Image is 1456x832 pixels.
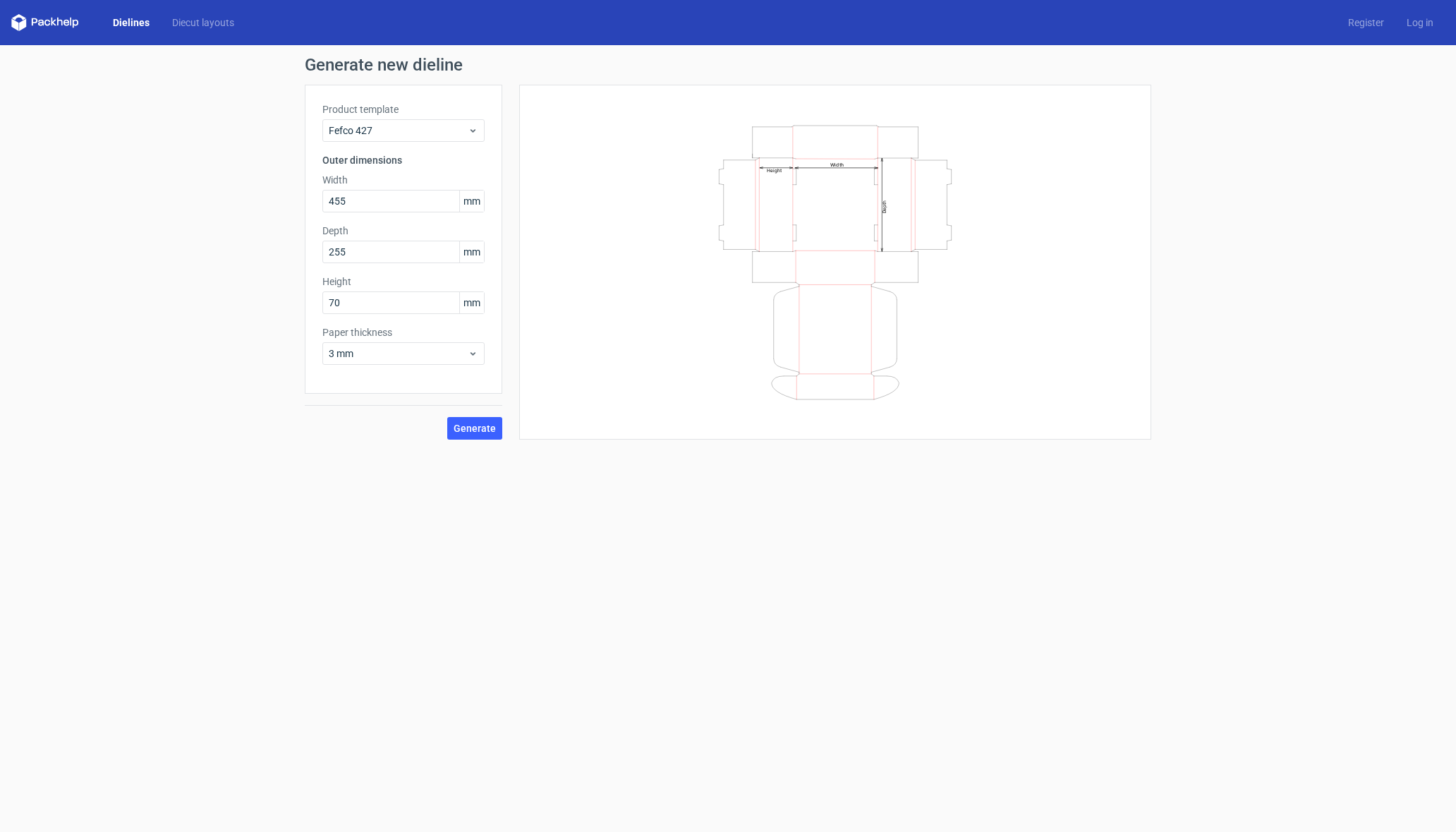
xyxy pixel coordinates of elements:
[322,102,485,116] label: Product template
[767,167,782,173] text: Height
[459,292,484,313] span: mm
[459,241,484,263] span: mm
[459,191,484,212] span: mm
[1337,16,1395,30] a: Register
[447,417,502,440] button: Generate
[1395,16,1445,30] a: Log in
[329,123,468,138] span: Fefco 427
[882,200,887,212] text: Depth
[322,325,485,339] label: Paper thickness
[830,161,844,167] text: Width
[322,153,485,167] h3: Outer dimensions
[322,173,485,187] label: Width
[102,16,161,30] a: Dielines
[329,346,468,361] span: 3 mm
[322,224,485,238] label: Depth
[454,423,496,433] span: Generate
[322,275,485,289] label: Height
[305,56,1151,73] h1: Generate new dieline
[161,16,245,30] a: Diecut layouts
